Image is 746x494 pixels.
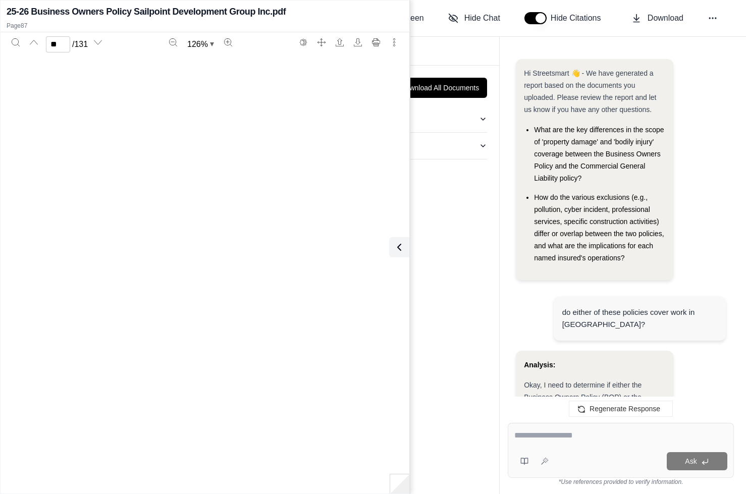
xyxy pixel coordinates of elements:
button: Previous page [26,34,42,50]
button: More actions [386,34,402,50]
button: Full screen [313,34,330,50]
span: Okay, I need to determine if either the Business Owners Policy (BOP) or the Commercial General Li... [524,381,656,450]
button: Next page [90,34,106,50]
button: Download All Documents [379,78,488,98]
button: Search [8,34,24,50]
span: 126 % [187,38,208,50]
button: Zoom in [220,34,236,50]
span: Hi Streetsmart 👋 - We have generated a report based on the documents you uploaded. Please review ... [524,69,656,114]
button: Switch to the dark theme [295,34,311,50]
button: Zoom out [165,34,181,50]
button: Open file [332,34,348,50]
h2: 25-26 Business Owners Policy Sailpoint Development Group Inc.pdf [7,5,286,19]
input: Enter a page number [46,36,70,52]
span: Hide Chat [464,12,500,24]
span: What are the key differences in the scope of 'property damage' and 'bodily injury' coverage betwe... [534,126,664,182]
button: Regenerate Response [569,401,673,417]
strong: Analysis: [524,361,555,369]
button: Hide Chat [444,8,504,28]
div: *Use references provided to verify information. [508,478,734,486]
p: Page 87 [7,22,403,30]
span: Hide Citations [551,12,607,24]
span: / 131 [72,38,88,50]
span: Ask [685,457,697,465]
button: Download [350,34,366,50]
button: Ask [667,452,727,470]
button: Print [368,34,384,50]
span: Download [648,12,683,24]
button: Zoom document [183,36,218,52]
span: How do the various exclusions (e.g., pollution, cyber incident, professional services, specific c... [534,193,664,262]
span: Regenerate Response [590,405,660,413]
div: do either of these policies cover work in [GEOGRAPHIC_DATA]? [562,306,718,331]
button: Download [627,8,687,28]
